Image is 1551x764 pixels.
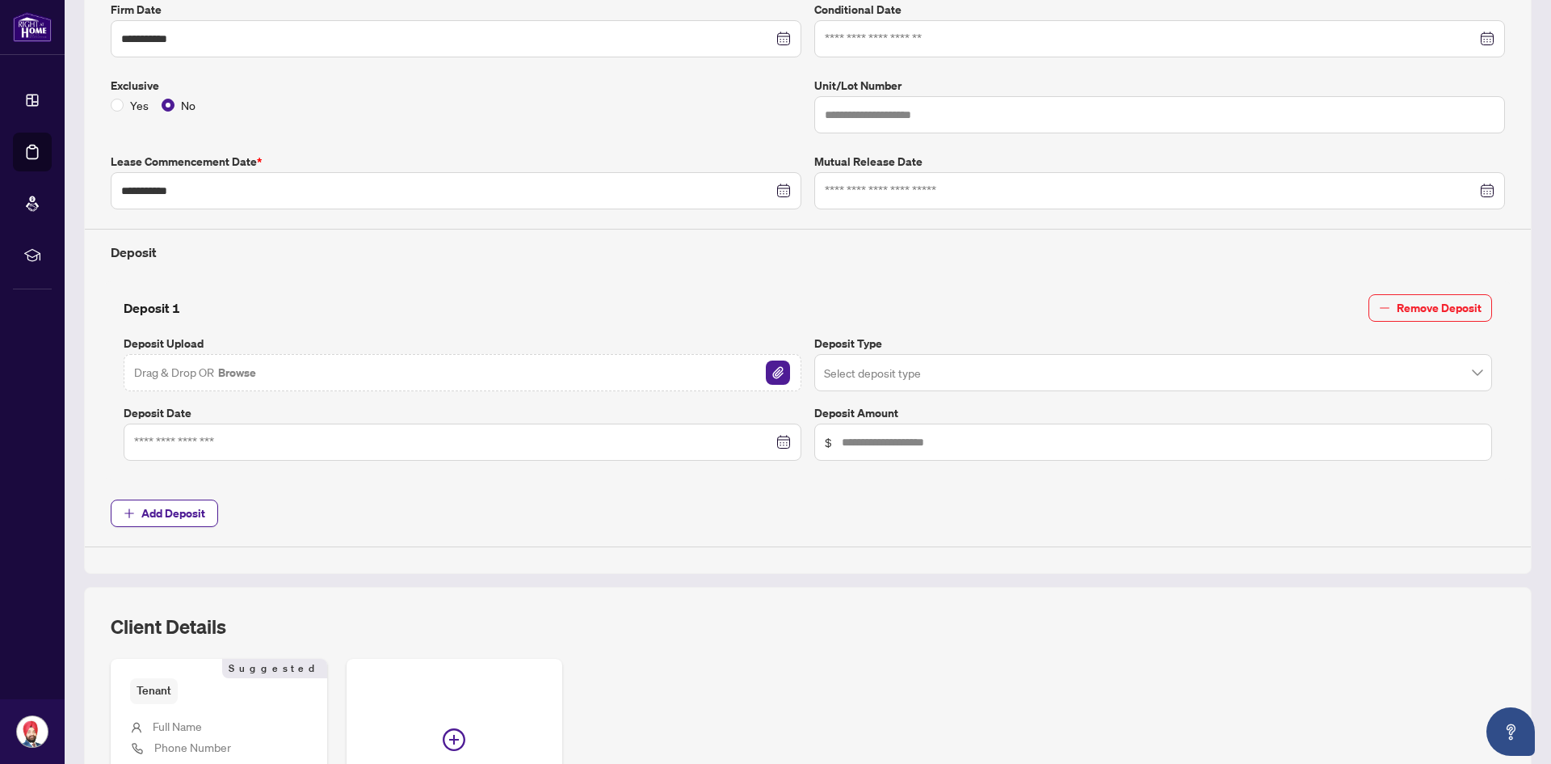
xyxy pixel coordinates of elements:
span: Drag & Drop OR BrowseFile Attachement [124,354,801,391]
span: Suggested [222,659,327,678]
h4: Deposit [111,243,1505,262]
label: Deposit Upload [124,335,801,352]
span: Phone Number [154,740,231,754]
span: plus-circle [443,728,465,751]
label: Deposit Type [814,335,1492,352]
label: Exclusive [111,77,801,95]
label: Mutual Release Date [814,153,1505,171]
span: Remove Deposit [1397,295,1482,321]
span: Yes [124,96,155,114]
img: File Attachement [766,361,790,385]
label: Deposit Date [124,404,801,422]
h2: Client Details [111,614,226,639]
span: Tenant [130,678,178,703]
span: Drag & Drop OR [134,362,258,383]
label: Deposit Amount [814,404,1492,422]
button: Browse [216,362,258,383]
span: Full Name [153,719,202,733]
span: plus [124,508,135,519]
label: Conditional Date [814,1,1505,19]
span: Add Deposit [141,500,205,526]
img: logo [13,12,52,42]
button: Remove Deposit [1368,294,1492,322]
span: minus [1379,302,1390,314]
label: Unit/Lot Number [814,77,1505,95]
span: $ [825,433,832,451]
button: File Attachement [765,360,791,386]
span: No [174,96,202,114]
img: Profile Icon [17,716,48,747]
button: Add Deposit [111,500,218,527]
label: Lease Commencement Date [111,153,801,171]
label: Firm Date [111,1,801,19]
button: Open asap [1486,707,1535,756]
h4: Deposit 1 [124,298,180,318]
